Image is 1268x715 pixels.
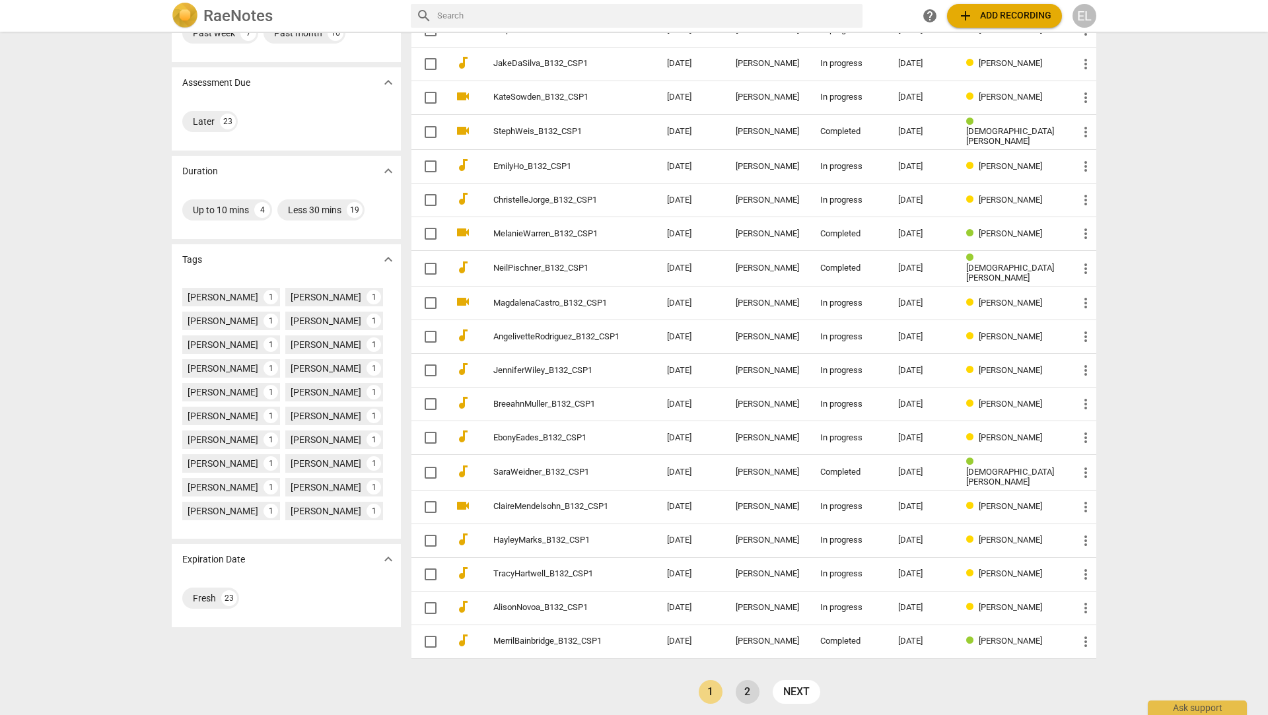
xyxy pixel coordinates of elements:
span: [PERSON_NAME] [979,432,1042,442]
span: more_vert [1078,124,1094,140]
input: Search [437,5,857,26]
span: more_vert [1078,533,1094,549]
div: [PERSON_NAME] [188,338,258,351]
div: [PERSON_NAME] [188,457,258,470]
a: JakeDaSilva_B132_CSP1 [493,59,619,69]
td: [DATE] [656,251,725,287]
td: [DATE] [656,150,725,184]
a: SaraWeidner_B132_CSP1 [493,467,619,477]
a: MelanieWarren_B132_CSP1 [493,229,619,239]
div: [DATE] [898,433,945,443]
div: [DATE] [898,229,945,239]
div: Completed [820,127,877,137]
div: 1 [264,337,278,352]
td: [DATE] [656,320,725,354]
a: EbonyEades_B132_CSP1 [493,433,619,443]
div: [PERSON_NAME] [291,338,361,351]
span: Review status: in progress [966,365,979,375]
div: [PERSON_NAME] [736,332,799,342]
span: [PERSON_NAME] [979,568,1042,578]
div: 1 [264,314,278,328]
span: [PERSON_NAME] [979,501,1042,511]
div: [PERSON_NAME] [736,502,799,512]
div: Past week [193,26,235,40]
div: [DATE] [898,366,945,376]
a: MagdalenaCastro_B132_CSP1 [493,298,619,308]
span: expand_more [380,551,396,567]
span: videocam [455,294,471,310]
div: [DATE] [898,399,945,409]
span: more_vert [1078,295,1094,311]
span: Review status: completed [966,457,979,467]
div: [PERSON_NAME] [736,467,799,477]
span: Review status: in progress [966,92,979,102]
div: In progress [820,332,877,342]
div: 1 [367,361,381,376]
button: EL [1073,4,1096,28]
button: Upload [947,4,1062,28]
a: BreeahnMuller_B132_CSP1 [493,399,619,409]
span: [PERSON_NAME] [979,161,1042,171]
td: [DATE] [656,524,725,557]
div: In progress [820,433,877,443]
div: [PERSON_NAME] [188,504,258,518]
span: more_vert [1078,465,1094,481]
span: expand_more [380,163,396,179]
span: Add recording [958,8,1051,24]
span: audiotrack [455,259,471,275]
td: [DATE] [656,557,725,591]
div: [PERSON_NAME] [188,386,258,399]
div: [DATE] [898,569,945,579]
td: [DATE] [656,354,725,388]
span: [PERSON_NAME] [979,399,1042,409]
div: In progress [820,162,877,172]
div: [PERSON_NAME] [291,504,361,518]
a: AlisonNovoa_B132_CSP1 [493,603,619,613]
div: In progress [820,502,877,512]
div: Completed [820,263,877,273]
div: 1 [264,432,278,447]
a: StephWeis_B132_CSP1 [493,127,619,137]
div: [PERSON_NAME] [291,386,361,399]
span: [DEMOGRAPHIC_DATA][PERSON_NAME] [966,263,1054,283]
p: Assessment Due [182,76,250,90]
p: Tags [182,253,202,267]
span: add [958,8,973,24]
div: 1 [367,456,381,471]
span: more_vert [1078,261,1094,277]
span: [PERSON_NAME] [979,331,1042,341]
div: [PERSON_NAME] [188,314,258,327]
button: Show more [378,549,398,569]
div: 1 [264,290,278,304]
span: Review status: in progress [966,432,979,442]
a: NeilPischner_B132_CSP1 [493,263,619,273]
div: [DATE] [898,502,945,512]
td: [DATE] [656,81,725,114]
div: 1 [367,480,381,494]
span: audiotrack [455,531,471,547]
div: 1 [367,337,381,352]
span: more_vert [1078,600,1094,616]
span: [PERSON_NAME] [979,195,1042,205]
div: [DATE] [898,467,945,477]
span: more_vert [1078,634,1094,650]
a: Help [918,4,942,28]
td: [DATE] [656,287,725,320]
span: Review status: in progress [966,298,979,308]
div: [DATE] [898,92,945,102]
span: Review status: in progress [966,535,979,545]
span: more_vert [1078,226,1094,242]
div: [DATE] [898,535,945,545]
td: [DATE] [656,47,725,81]
div: Completed [820,636,877,646]
span: Review status: in progress [966,399,979,409]
span: help [922,8,938,24]
span: more_vert [1078,90,1094,106]
span: videocam [455,498,471,514]
button: Show more [378,73,398,92]
div: 1 [264,504,278,518]
span: audiotrack [455,191,471,207]
div: 4 [254,202,270,218]
div: 7 [240,25,256,41]
span: [PERSON_NAME] [979,535,1042,545]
